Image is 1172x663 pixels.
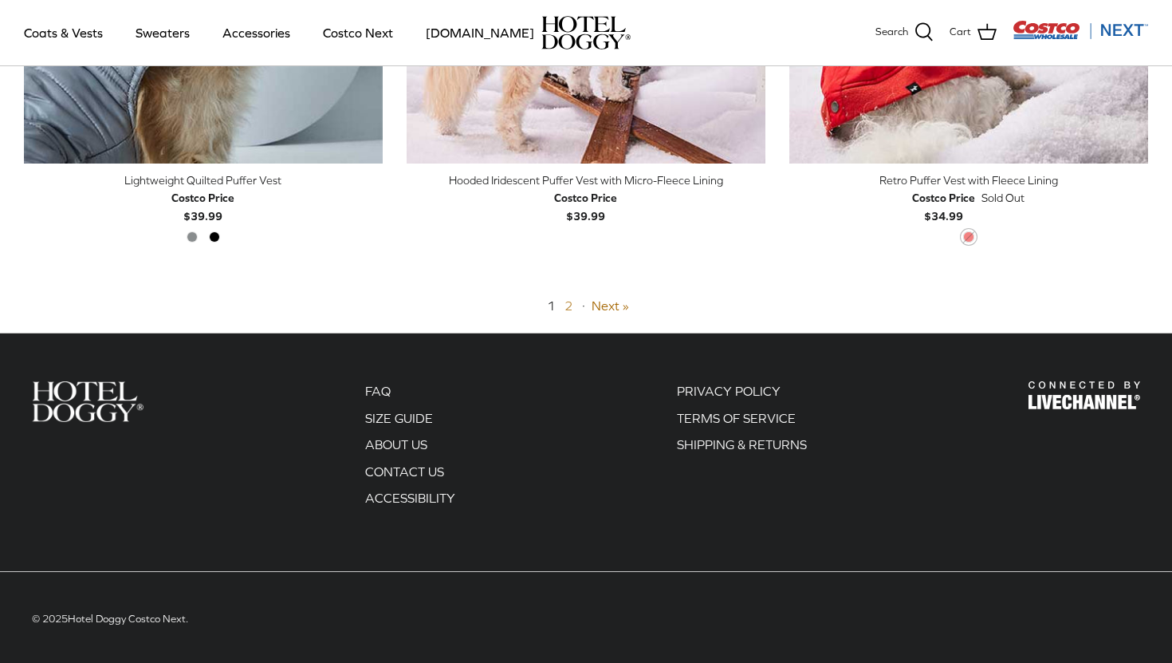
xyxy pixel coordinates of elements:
[411,6,549,60] a: [DOMAIN_NAME]
[541,16,631,49] img: hoteldoggycom
[950,24,971,41] span: Cart
[365,411,433,425] a: SIZE GUIDE
[554,189,617,222] b: $39.99
[677,384,781,398] a: PRIVACY POLICY
[582,298,585,313] span: ·
[875,22,934,43] a: Search
[10,6,117,60] a: Coats & Vests
[981,189,1025,207] span: Sold Out
[554,189,617,207] div: Costco Price
[1013,20,1148,40] img: Costco Next
[950,22,997,43] a: Cart
[875,24,908,41] span: Search
[541,16,631,49] a: hoteldoggy.com hoteldoggycom
[365,437,427,452] a: ABOUT US
[24,172,383,225] a: Lightweight Quilted Puffer Vest Costco Price$39.99
[32,381,144,422] img: Hotel Doggy Costco Next
[789,172,1148,189] div: Retro Puffer Vest with Fleece Lining
[677,411,796,425] a: TERMS OF SERVICE
[661,381,823,515] div: Secondary navigation
[789,172,1148,225] a: Retro Puffer Vest with Fleece Lining Costco Price$34.99 Sold Out
[912,189,975,207] div: Costco Price
[592,298,629,313] a: Next »
[407,172,765,189] div: Hooded Iridescent Puffer Vest with Micro-Fleece Lining
[24,172,383,189] div: Lightweight Quilted Puffer Vest
[677,437,807,452] a: SHIPPING & RETURNS
[365,464,444,479] a: CONTACT US
[171,189,234,207] div: Costco Price
[171,189,234,222] b: $39.99
[564,298,572,313] a: 2
[407,172,765,225] a: Hooded Iridescent Puffer Vest with Micro-Fleece Lining Costco Price$39.99
[208,6,305,60] a: Accessories
[309,6,407,60] a: Costco Next
[365,491,455,505] a: ACCESSIBILITY
[121,6,204,60] a: Sweaters
[1013,30,1148,42] a: Visit Costco Next
[365,384,391,398] a: FAQ
[32,613,188,625] span: © 2025 .
[912,189,975,222] b: $34.99
[349,381,471,515] div: Secondary navigation
[1028,381,1140,409] img: Hotel Doggy Costco Next
[547,298,555,313] span: 1
[68,613,186,625] a: Hotel Doggy Costco Next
